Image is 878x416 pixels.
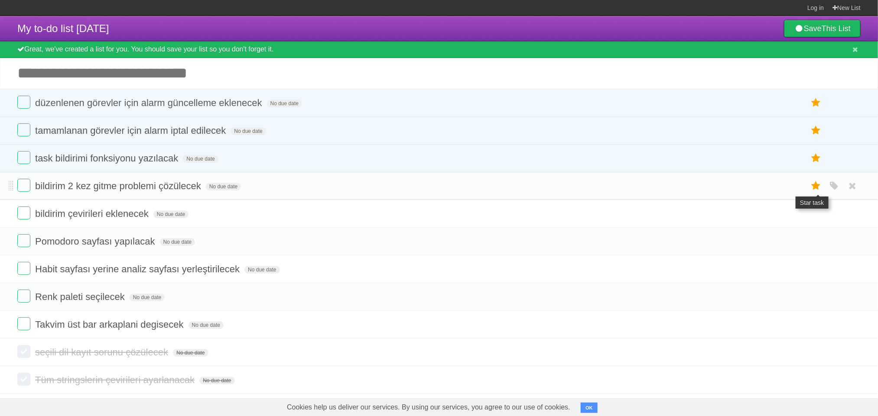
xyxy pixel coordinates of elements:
label: Done [17,234,30,247]
label: Done [17,345,30,358]
span: bildirim 2 kez gitme problemi çözülecek [35,181,203,191]
span: My to-do list [DATE] [17,23,109,34]
span: Takvim üst bar arkaplani degisecek [35,319,185,330]
span: No due date [199,377,234,384]
label: Done [17,262,30,275]
span: No due date [231,127,266,135]
span: task bildirimi fonksiyonu yazılacak [35,153,180,164]
span: Cookies help us deliver our services. By using our services, you agree to our use of cookies. [278,399,579,416]
label: Done [17,179,30,192]
span: Pomodoro sayfası yapılacak [35,236,157,247]
span: Habit sayfası yerine analiz sayfası yerleştirilecek [35,264,242,274]
span: No due date [267,100,302,107]
span: Tüm stringslerin çevirileri ayarlanacak [35,374,197,385]
label: Done [17,96,30,109]
label: Star task [808,96,824,110]
span: No due date [206,183,241,190]
label: Star task [808,123,824,138]
label: Done [17,151,30,164]
label: Done [17,123,30,136]
span: No due date [130,293,165,301]
label: Star task [808,179,824,193]
a: SaveThis List [784,20,861,37]
span: tamamlanan görevler için alarm iptal edilecek [35,125,228,136]
span: düzenlenen görevler için alarm güncelleme eklenecek [35,97,264,108]
label: Done [17,317,30,330]
label: Done [17,373,30,386]
span: seçili dil kayıt sorunu çözülecek [35,347,170,358]
label: Star task [808,151,824,165]
span: bildirim çevirileri eklenecek [35,208,151,219]
button: OK [581,403,598,413]
b: This List [822,24,851,33]
span: No due date [153,210,189,218]
label: Done [17,206,30,219]
span: No due date [160,238,195,246]
span: Renk paleti seçilecek [35,291,127,302]
span: No due date [244,266,280,274]
span: No due date [173,349,208,357]
label: Done [17,290,30,303]
span: No due date [189,321,224,329]
span: No due date [183,155,218,163]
